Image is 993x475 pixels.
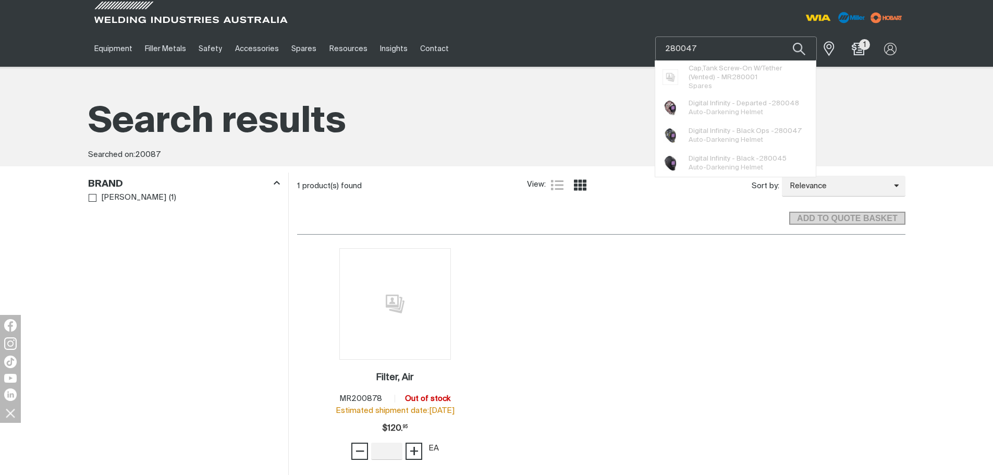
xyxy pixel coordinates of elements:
[336,407,455,415] span: Estimated shipment date: [DATE]
[101,192,166,204] span: [PERSON_NAME]
[89,191,279,205] ul: Brand
[689,154,787,163] span: Digital Infinity - Black - 5
[428,443,439,455] div: EA
[789,212,905,225] button: Add selected products to the shopping cart
[355,442,365,460] span: −
[323,31,373,67] a: Resources
[655,60,816,177] ul: Suggestions
[297,200,905,228] section: Add to cart control
[689,127,802,136] span: Digital Infinity - Black Ops - 7
[297,181,527,191] div: 1
[382,418,408,439] div: Price
[88,178,123,190] h3: Brand
[376,373,414,382] h2: Filter, Air
[782,180,894,192] span: Relevance
[192,31,228,67] a: Safety
[4,374,17,383] img: YouTube
[297,173,905,199] section: Product list controls
[551,179,563,191] a: List view
[759,155,782,162] span: 28004
[376,372,414,384] a: Filter, Air
[135,151,161,159] span: 20087
[88,173,280,205] aside: Filters
[689,137,763,143] span: Auto-Darkening Helmet
[527,179,546,191] span: View:
[4,388,17,401] img: LinkedIn
[88,99,905,145] h1: Search results
[689,109,763,116] span: Auto-Darkening Helmet
[285,31,323,67] a: Spares
[689,64,808,82] span: Cap,Tank Screw-On W/Tether (Vented) - MR280001
[88,31,701,67] nav: Main
[89,191,167,205] a: [PERSON_NAME]
[409,442,419,460] span: +
[229,31,285,67] a: Accessories
[790,212,904,225] span: ADD TO QUOTE BASKET
[374,31,414,67] a: Insights
[867,10,905,26] img: miller
[403,425,408,429] sup: 95
[689,83,712,90] span: Spares
[656,37,816,60] input: Product name or item number...
[4,337,17,350] img: Instagram
[781,36,817,61] button: Search products
[774,128,798,135] span: 28004
[339,248,451,360] img: No image for this product
[88,149,905,161] div: Searched on:
[4,356,17,368] img: TikTok
[689,99,799,108] span: Digital Infinity - Departed - 8
[169,192,176,204] span: ( 1 )
[88,177,280,191] div: Brand
[382,418,408,439] span: $120.
[302,182,362,190] span: product(s) found
[139,31,192,67] a: Filler Metals
[414,31,455,67] a: Contact
[771,100,795,107] span: 28004
[2,404,19,422] img: hide socials
[88,31,139,67] a: Equipment
[752,180,779,192] span: Sort by:
[339,395,382,403] span: MR200878
[689,164,763,171] span: Auto-Darkening Helmet
[4,319,17,332] img: Facebook
[405,395,450,403] span: Out of stock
